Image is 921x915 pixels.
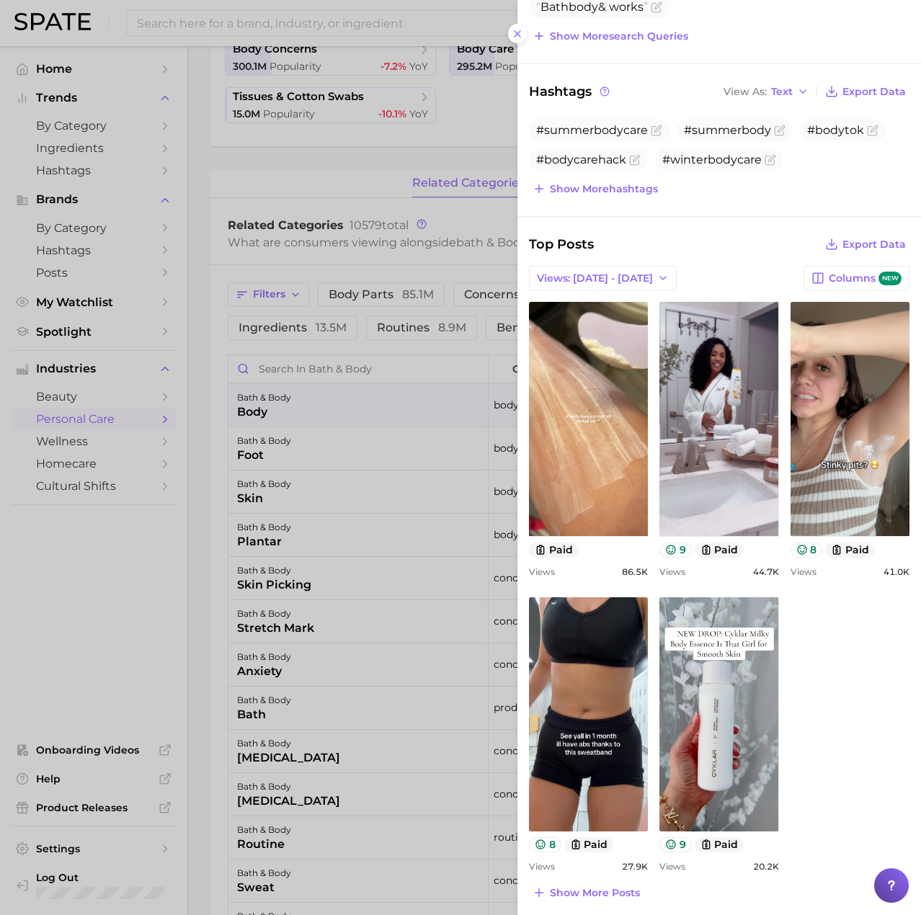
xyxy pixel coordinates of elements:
[529,861,555,872] span: Views
[825,543,875,558] button: paid
[724,88,767,96] span: View As
[659,837,692,852] button: 9
[695,837,744,852] button: paid
[629,154,641,166] button: Flag as miscategorized or irrelevant
[536,153,626,166] span: #bodycarehack
[822,81,909,102] button: Export Data
[622,861,648,872] span: 27.9k
[684,123,771,137] span: #summerbody
[807,123,864,137] span: #bodytok
[529,883,644,903] button: Show more posts
[564,837,614,852] button: paid
[867,125,878,136] button: Flag as miscategorized or irrelevant
[765,154,776,166] button: Flag as miscategorized or irrelevant
[842,86,906,98] span: Export Data
[659,543,692,558] button: 9
[659,566,685,577] span: Views
[791,543,823,558] button: 8
[695,543,744,558] button: paid
[884,566,909,577] span: 41.0k
[878,272,902,285] span: new
[550,183,658,195] span: Show more hashtags
[529,234,594,254] span: Top Posts
[662,153,762,166] span: #winterbodycare
[829,272,902,285] span: Columns
[651,1,662,13] button: Flag as miscategorized or irrelevant
[651,125,662,136] button: Flag as miscategorized or irrelevant
[529,179,662,199] button: Show morehashtags
[842,238,906,251] span: Export Data
[622,566,648,577] span: 86.5k
[529,566,555,577] span: Views
[537,272,653,285] span: Views: [DATE] - [DATE]
[529,81,612,102] span: Hashtags
[529,543,579,558] button: paid
[804,266,909,290] button: Columnsnew
[529,837,561,852] button: 8
[753,861,779,872] span: 20.2k
[550,887,640,899] span: Show more posts
[720,82,812,101] button: View AsText
[822,234,909,254] button: Export Data
[550,30,688,43] span: Show more search queries
[659,861,685,872] span: Views
[771,88,793,96] span: Text
[753,566,779,577] span: 44.7k
[529,266,677,290] button: Views: [DATE] - [DATE]
[536,123,648,137] span: #summerbodycare
[529,26,692,46] button: Show moresearch queries
[791,566,817,577] span: Views
[774,125,786,136] button: Flag as miscategorized or irrelevant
